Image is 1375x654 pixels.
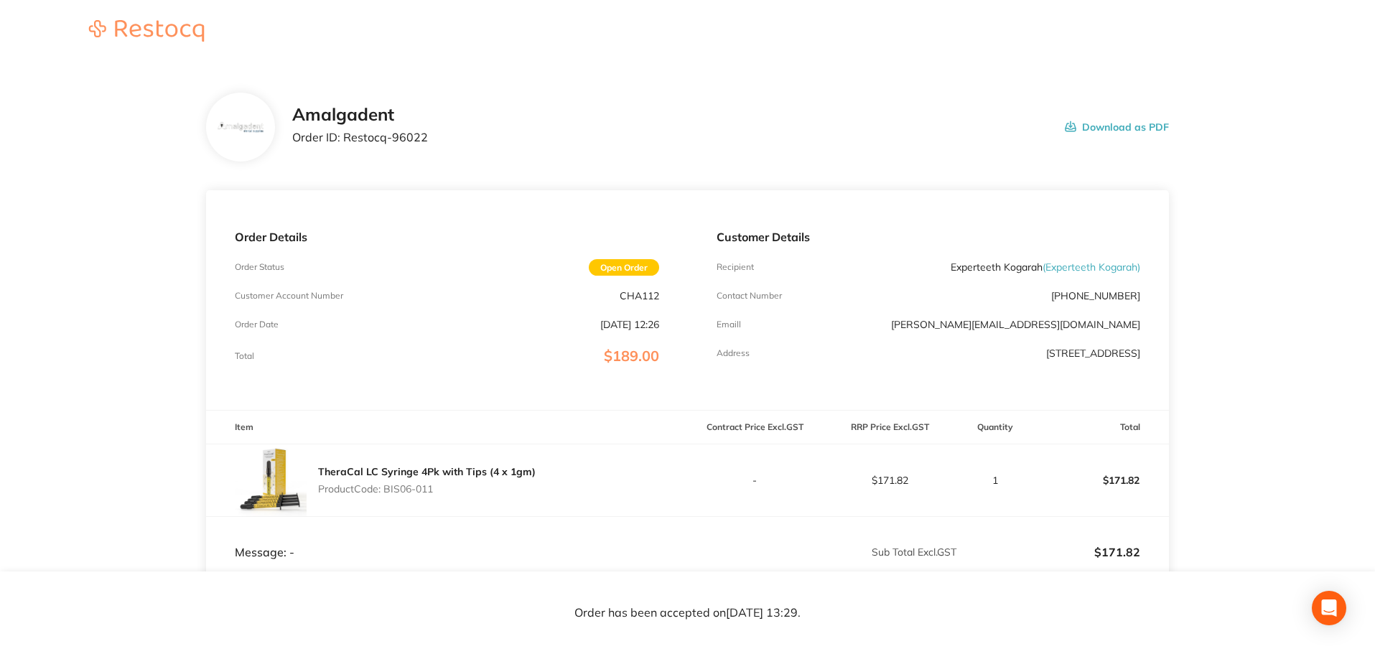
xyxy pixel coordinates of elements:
p: Order ID: Restocq- 96022 [292,131,428,144]
img: Restocq logo [75,20,218,42]
p: 1 [958,475,1033,486]
p: Total [235,351,254,361]
img: b285Ymlzag [218,121,264,134]
p: Emaill [717,319,741,330]
h2: Amalgadent [292,105,428,125]
p: Product Code: BIS06-011 [318,483,536,495]
p: Order Date [235,319,279,330]
p: $171.82 [1035,463,1168,497]
button: Download as PDF [1065,105,1169,149]
p: $171.82 [823,475,956,486]
th: Quantity [957,411,1034,444]
p: Customer Details [717,230,1140,243]
td: Message: - [206,516,687,559]
p: [STREET_ADDRESS] [1046,347,1140,359]
p: Address [717,348,750,358]
p: CHA112 [620,290,659,302]
th: RRP Price Excl. GST [822,411,957,444]
img: cG1uNHRiYg [235,444,307,516]
div: Open Intercom Messenger [1312,591,1346,625]
p: Customer Account Number [235,291,343,301]
p: Order Status [235,262,284,272]
p: Contact Number [717,291,782,301]
th: Total [1034,411,1169,444]
th: Item [206,411,687,444]
a: TheraCal LC Syringe 4Pk with Tips (4 x 1gm) [318,465,536,478]
a: [PERSON_NAME][EMAIL_ADDRESS][DOMAIN_NAME] [891,318,1140,331]
p: Order has been accepted on [DATE] 13:29 . [574,607,801,620]
span: ( Experteeth Kogarah ) [1043,261,1140,274]
p: Order Details [235,230,658,243]
th: Contract Price Excl. GST [688,411,823,444]
p: - [689,475,822,486]
p: $17.18 [958,571,1140,584]
span: $189.00 [604,347,659,365]
p: $171.82 [958,546,1140,559]
p: [PHONE_NUMBER] [1051,290,1140,302]
p: Experteeth Kogarah [951,261,1140,273]
span: Open Order [589,259,659,276]
p: [DATE] 12:26 [600,319,659,330]
p: Sub Total Excl. GST [689,546,956,558]
p: Recipient [717,262,754,272]
a: Restocq logo [75,20,218,44]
